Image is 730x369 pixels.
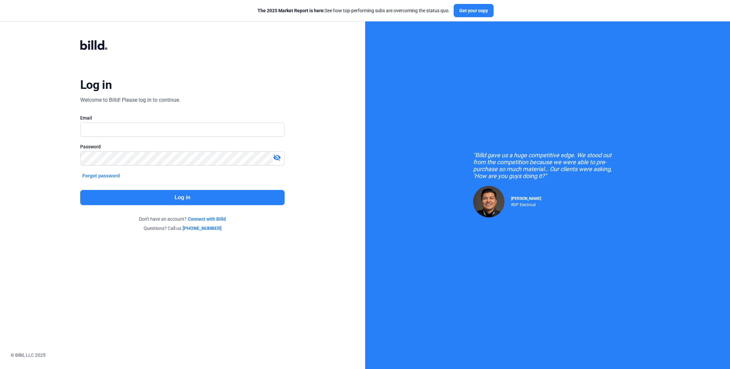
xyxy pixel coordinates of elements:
[80,96,180,104] div: Welcome to Billd! Please log in to continue.
[80,143,285,150] div: Password
[273,154,281,162] mat-icon: visibility_off
[188,216,226,222] a: Connect with Billd
[454,4,494,17] button: Get your copy
[473,152,622,179] div: "Billd gave us a huge competitive edge. We stood out from the competition because we were able to...
[511,196,541,201] span: [PERSON_NAME]
[80,225,285,232] div: Questions? Call us
[258,8,325,13] span: The 2025 Market Report is here:
[258,7,450,14] div: See how top-performing subs are overcoming the status quo.
[80,115,285,121] div: Email
[80,190,285,205] button: Log in
[511,201,541,207] div: RDP Electrical
[80,216,285,222] div: Don't have an account?
[80,78,112,92] div: Log in
[183,225,222,232] a: [PHONE_NUMBER]
[80,172,122,179] button: Forgot password
[473,186,504,217] img: Raul Pacheco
